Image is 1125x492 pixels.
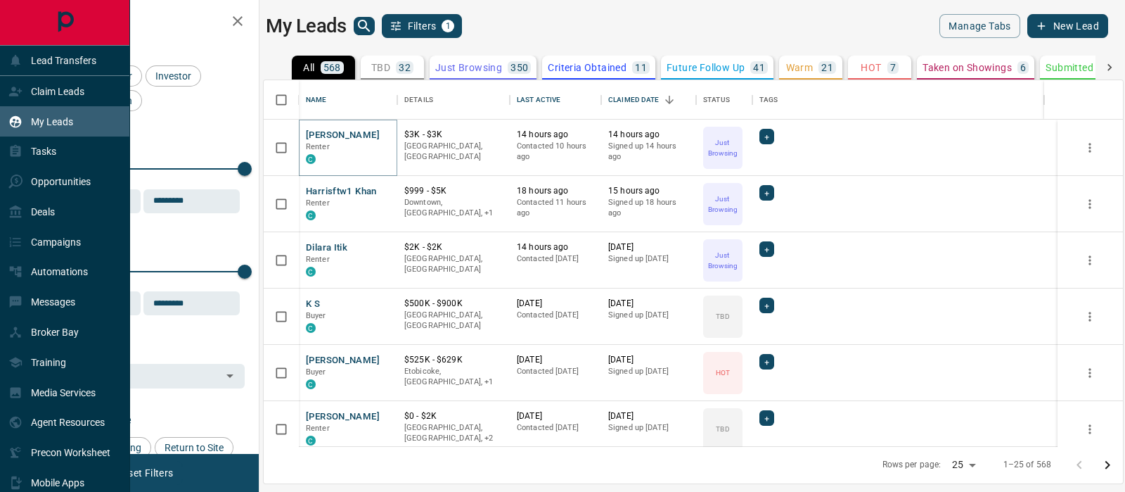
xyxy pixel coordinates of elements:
div: condos.ca [306,267,316,277]
p: Signed up 18 hours ago [608,197,689,219]
p: Contacted [DATE] [517,253,594,265]
p: 18 hours ago [517,185,594,197]
p: 21 [821,63,833,72]
button: Manage Tabs [939,14,1020,38]
button: more [1079,137,1100,158]
div: condos.ca [306,323,316,333]
p: Just Browsing [705,137,741,158]
button: more [1079,362,1100,384]
p: Signed up [DATE] [608,310,689,321]
h2: Filters [45,14,245,31]
div: Last Active [517,80,560,120]
p: 15 hours ago [608,185,689,197]
p: HOT [716,367,730,378]
span: Buyer [306,367,326,377]
p: Signed up [DATE] [608,422,689,434]
p: Warm [786,63,814,72]
span: Buyer [306,311,326,320]
button: Harrisftw1 Khan [306,185,377,198]
div: condos.ca [306,154,316,164]
p: 11 [635,63,647,72]
p: Contacted [DATE] [517,422,594,434]
div: Name [306,80,327,120]
span: Renter [306,424,330,433]
p: $999 - $5K [404,185,503,197]
div: Details [404,80,433,120]
div: Claimed Date [608,80,660,120]
p: Just Browsing [435,63,502,72]
p: 1–25 of 568 [1003,459,1051,471]
div: Status [696,80,752,120]
div: + [759,185,774,201]
button: search button [354,17,375,35]
p: [DATE] [517,298,594,310]
div: + [759,129,774,144]
p: HOT [861,63,881,72]
div: Claimed Date [601,80,696,120]
p: Contacted 11 hours ago [517,197,594,219]
p: 14 hours ago [608,129,689,141]
p: [GEOGRAPHIC_DATA], [GEOGRAPHIC_DATA] [404,141,503,163]
button: Filters1 [382,14,463,38]
p: [GEOGRAPHIC_DATA], [GEOGRAPHIC_DATA] [404,253,503,275]
p: Mississauga [404,366,503,388]
p: Contacted 10 hours ago [517,141,594,163]
p: Signed up 14 hours ago [608,141,689,163]
h1: My Leads [266,15,347,37]
div: condos.ca [306,210,316,220]
p: $0 - $2K [404,410,503,422]
button: Go to next page [1093,451,1121,479]
p: Signed up [DATE] [608,253,689,265]
button: New Lead [1027,14,1108,38]
p: 568 [323,63,341,72]
p: [GEOGRAPHIC_DATA], [GEOGRAPHIC_DATA] [404,310,503,332]
p: 14 hours ago [517,241,594,253]
div: + [759,241,774,257]
p: Criteria Obtained [548,63,626,72]
p: $500K - $900K [404,298,503,310]
div: Investor [146,65,201,87]
button: K S [306,298,320,311]
p: $2K - $2K [404,241,503,253]
div: + [759,354,774,370]
span: + [764,242,769,256]
p: Just Browsing [705,250,741,271]
div: + [759,298,774,313]
p: [DATE] [517,410,594,422]
p: Taken on Showings [922,63,1012,72]
button: [PERSON_NAME] [306,129,380,142]
p: 350 [510,63,528,72]
p: $3K - $3K [404,129,503,141]
p: [DATE] [517,354,594,366]
span: Renter [306,255,330,264]
button: Open [220,366,240,386]
p: Submitted Offer [1046,63,1119,72]
span: + [764,411,769,425]
button: [PERSON_NAME] [306,410,380,424]
div: condos.ca [306,379,316,389]
p: 41 [753,63,765,72]
p: [DATE] [608,298,689,310]
p: 6 [1020,63,1026,72]
p: Ottawa East, Ottawa [404,422,503,444]
button: more [1079,419,1100,440]
span: Return to Site [160,442,229,453]
p: Rows per page: [882,459,941,471]
div: condos.ca [306,436,316,446]
span: 1 [443,21,453,31]
span: + [764,186,769,200]
div: Tags [759,80,778,120]
button: more [1079,306,1100,327]
p: [DATE] [608,410,689,422]
p: Contacted [DATE] [517,310,594,321]
p: 14 hours ago [517,129,594,141]
button: more [1079,194,1100,215]
button: Sort [660,90,679,110]
span: Investor [150,70,196,82]
p: Just Browsing [705,194,741,215]
p: TBD [371,63,390,72]
button: [PERSON_NAME] [306,354,380,367]
p: All [303,63,314,72]
p: Signed up [DATE] [608,366,689,377]
div: Tags [752,80,1044,120]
